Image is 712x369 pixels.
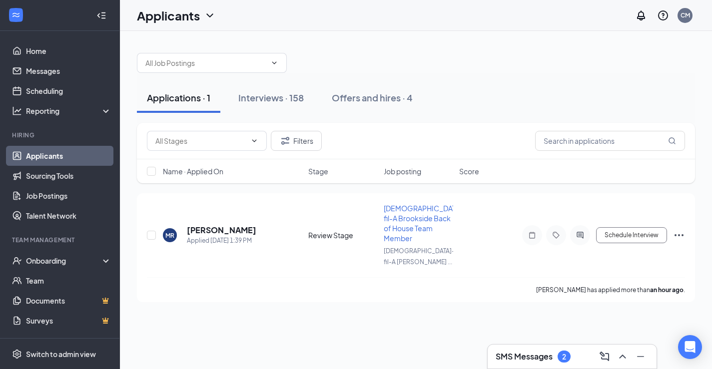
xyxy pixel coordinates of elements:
div: Interviews · 158 [238,91,304,104]
p: [PERSON_NAME] has applied more than . [536,286,685,294]
svg: Notifications [635,9,647,21]
h3: SMS Messages [496,351,553,362]
div: Team Management [12,236,109,244]
a: Scheduling [26,81,111,101]
a: SurveysCrown [26,311,111,331]
div: Applications · 1 [147,91,210,104]
span: [DEMOGRAPHIC_DATA]-fil-A [PERSON_NAME] ... [384,247,455,266]
svg: MagnifyingGlass [668,137,676,145]
svg: Ellipses [673,229,685,241]
svg: ChevronUp [617,351,629,363]
button: Minimize [633,349,649,365]
svg: Analysis [12,106,22,116]
input: All Stages [155,135,246,146]
h1: Applicants [137,7,200,24]
a: Home [26,41,111,61]
svg: ChevronDown [204,9,216,21]
span: Score [459,166,479,176]
div: Applied [DATE] 1:39 PM [187,236,256,246]
input: Search in applications [535,131,685,151]
div: Switch to admin view [26,349,96,359]
a: Sourcing Tools [26,166,111,186]
svg: UserCheck [12,256,22,266]
a: Talent Network [26,206,111,226]
div: Reporting [26,106,112,116]
span: Name · Applied On [163,166,223,176]
a: Team [26,271,111,291]
span: Stage [308,166,328,176]
div: Hiring [12,131,109,139]
a: Messages [26,61,111,81]
span: [DEMOGRAPHIC_DATA]-fil-A Brookside Back of House Team Member [384,204,465,243]
svg: ActiveChat [574,231,586,239]
svg: Minimize [635,351,647,363]
div: Open Intercom Messenger [678,335,702,359]
div: MR [165,231,174,240]
svg: Collapse [96,10,106,20]
svg: ComposeMessage [599,351,611,363]
svg: ChevronDown [270,59,278,67]
svg: Filter [279,135,291,147]
button: Schedule Interview [596,227,667,243]
div: CM [681,11,690,19]
input: All Job Postings [145,57,266,68]
b: an hour ago [650,286,684,294]
svg: Note [526,231,538,239]
span: Job posting [384,166,421,176]
button: ChevronUp [615,349,631,365]
button: Filter Filters [271,131,322,151]
a: Job Postings [26,186,111,206]
div: Review Stage [308,230,378,240]
h5: [PERSON_NAME] [187,225,256,236]
button: ComposeMessage [597,349,613,365]
a: Applicants [26,146,111,166]
svg: ChevronDown [250,137,258,145]
svg: QuestionInfo [657,9,669,21]
div: Offers and hires · 4 [332,91,413,104]
div: 2 [562,353,566,361]
svg: WorkstreamLogo [11,10,21,20]
div: Onboarding [26,256,103,266]
svg: Tag [550,231,562,239]
a: DocumentsCrown [26,291,111,311]
svg: Settings [12,349,22,359]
